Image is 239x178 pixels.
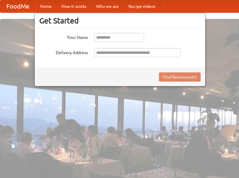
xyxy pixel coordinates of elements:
[124,0,160,12] a: Recipe videos
[39,48,88,56] label: Delivery Address
[159,72,201,82] button: Find Restaurants!
[39,33,88,40] label: Your Name
[39,16,201,25] h3: Get Started
[0,0,35,12] a: FoodMe
[35,0,57,12] a: Home
[91,0,124,12] a: Who we are
[57,0,91,12] a: How it works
